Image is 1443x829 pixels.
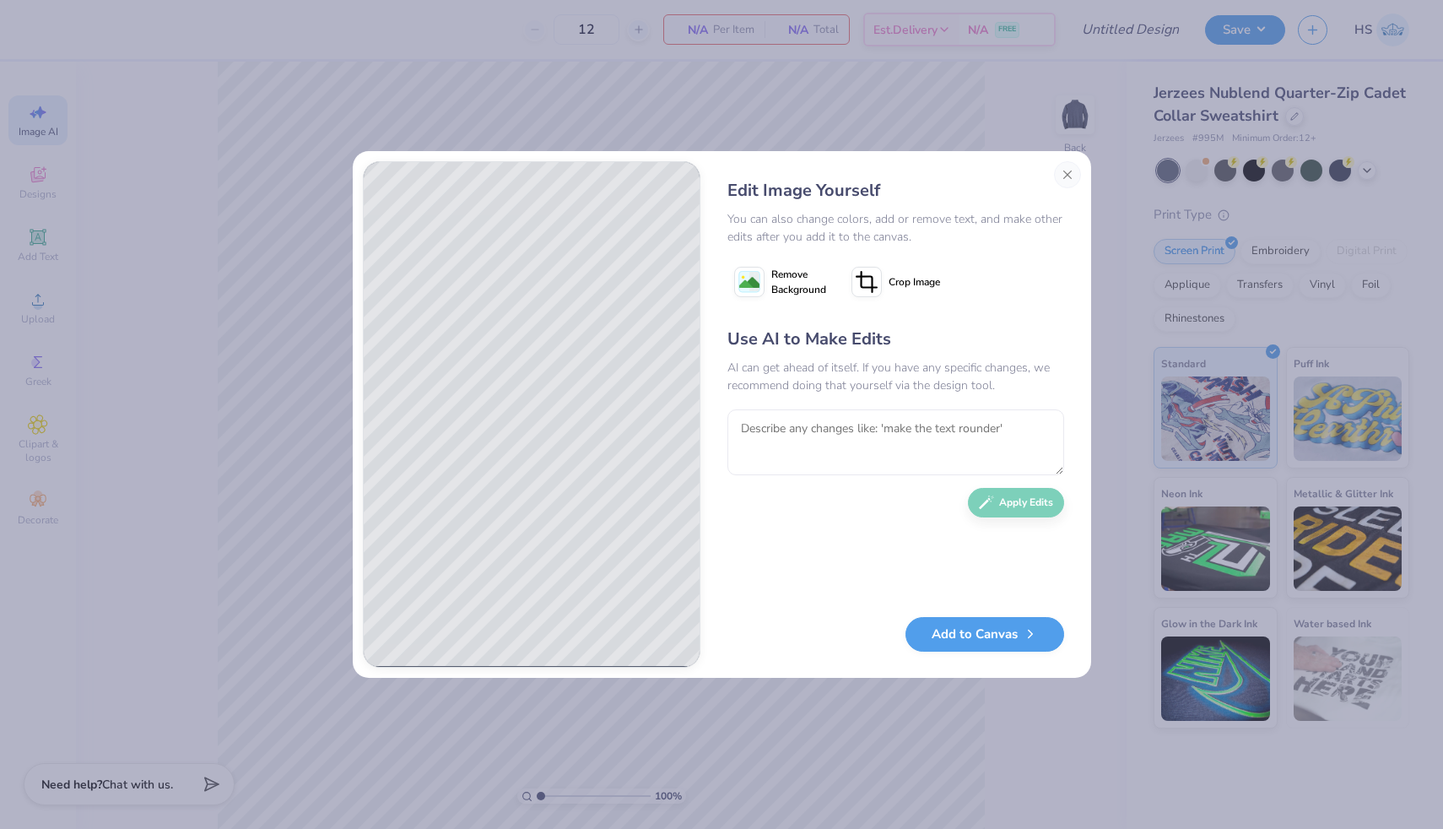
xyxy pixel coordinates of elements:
button: Close [1054,161,1081,188]
button: Remove Background [727,261,833,303]
div: Edit Image Yourself [727,178,1064,203]
span: Crop Image [889,274,940,290]
span: Remove Background [771,267,826,297]
button: Crop Image [845,261,950,303]
div: Use AI to Make Edits [727,327,1064,352]
button: Add to Canvas [905,617,1064,652]
div: AI can get ahead of itself. If you have any specific changes, we recommend doing that yourself vi... [727,359,1064,394]
div: You can also change colors, add or remove text, and make other edits after you add it to the canvas. [727,210,1064,246]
